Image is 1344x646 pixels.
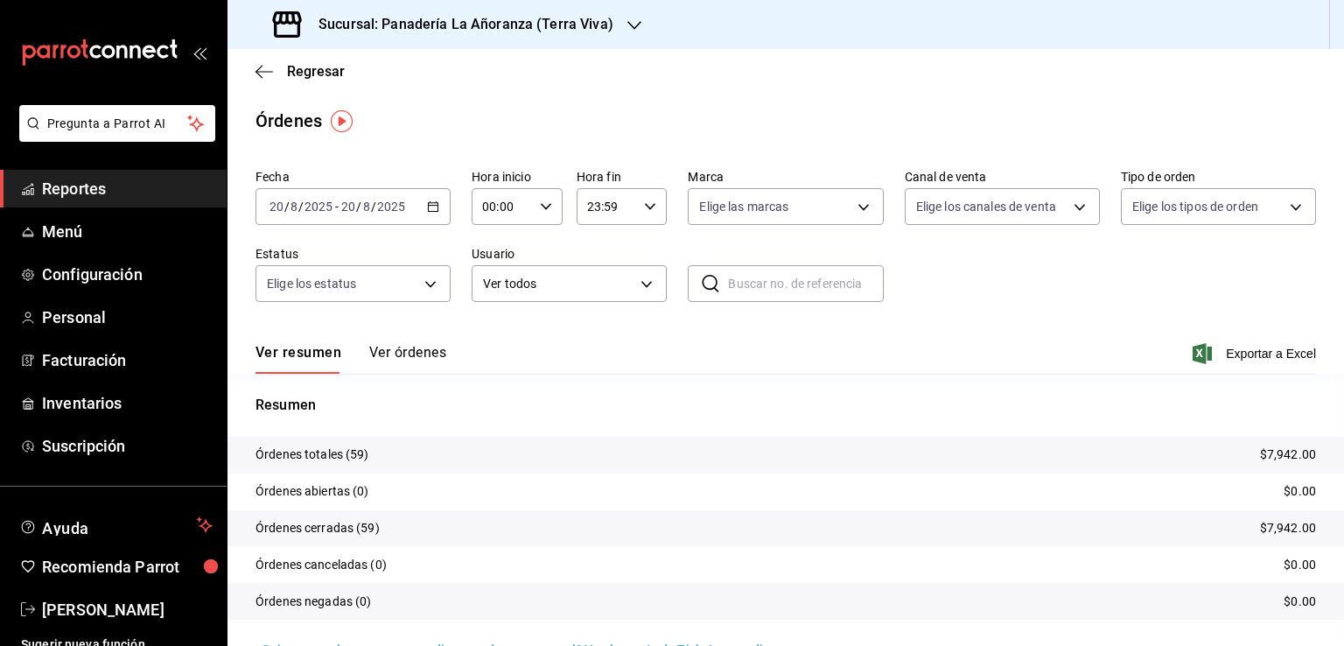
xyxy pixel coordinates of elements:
[577,171,668,183] label: Hora fin
[699,198,788,215] span: Elige las marcas
[42,391,213,415] span: Inventarios
[371,200,376,214] span: /
[284,200,290,214] span: /
[331,110,353,132] img: Tooltip marker
[255,482,369,501] p: Órdenes abiertas (0)
[688,171,883,183] label: Marca
[340,200,356,214] input: --
[304,14,613,35] h3: Sucursal: Panadería La Añoranza (Terra Viva)
[255,446,369,464] p: Órdenes totales (59)
[290,200,298,214] input: --
[1284,482,1316,501] p: $0.00
[1260,446,1316,464] p: $7,942.00
[376,200,406,214] input: ----
[1196,343,1316,364] button: Exportar a Excel
[42,434,213,458] span: Suscripción
[255,344,341,374] button: Ver resumen
[42,220,213,243] span: Menú
[42,555,213,579] span: Recomienda Parrot
[287,63,345,80] span: Regresar
[42,598,213,621] span: [PERSON_NAME]
[905,171,1100,183] label: Canal de venta
[255,344,446,374] div: navigation tabs
[1284,593,1316,611] p: $0.00
[298,200,304,214] span: /
[42,177,213,200] span: Reportes
[483,275,634,293] span: Ver todos
[12,127,215,145] a: Pregunta a Parrot AI
[728,266,883,301] input: Buscar no. de referencia
[472,248,667,260] label: Usuario
[1260,519,1316,537] p: $7,942.00
[916,198,1056,215] span: Elige los canales de venta
[47,115,188,133] span: Pregunta a Parrot AI
[42,305,213,329] span: Personal
[255,519,380,537] p: Órdenes cerradas (59)
[255,593,372,611] p: Órdenes negadas (0)
[255,171,451,183] label: Fecha
[1121,171,1316,183] label: Tipo de orden
[255,556,387,574] p: Órdenes canceladas (0)
[42,348,213,372] span: Facturación
[192,46,206,60] button: open_drawer_menu
[42,263,213,286] span: Configuración
[356,200,361,214] span: /
[255,248,451,260] label: Estatus
[335,200,339,214] span: -
[269,200,284,214] input: --
[472,171,563,183] label: Hora inicio
[255,108,322,134] div: Órdenes
[304,200,333,214] input: ----
[369,344,446,374] button: Ver órdenes
[362,200,371,214] input: --
[19,105,215,142] button: Pregunta a Parrot AI
[255,395,1316,416] p: Resumen
[267,275,356,292] span: Elige los estatus
[255,63,345,80] button: Regresar
[1132,198,1258,215] span: Elige los tipos de orden
[1284,556,1316,574] p: $0.00
[42,515,190,536] span: Ayuda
